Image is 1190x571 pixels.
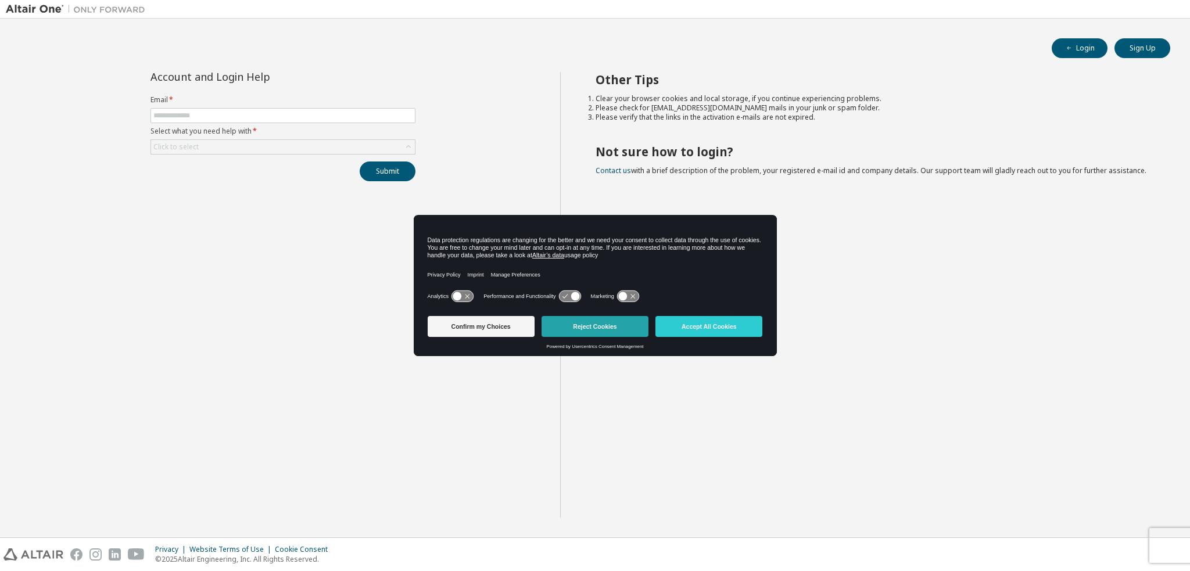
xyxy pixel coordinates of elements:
img: youtube.svg [128,548,145,561]
img: Altair One [6,3,151,15]
li: Clear your browser cookies and local storage, if you continue experiencing problems. [596,94,1150,103]
h2: Other Tips [596,72,1150,87]
span: with a brief description of the problem, your registered e-mail id and company details. Our suppo... [596,166,1146,175]
p: © 2025 Altair Engineering, Inc. All Rights Reserved. [155,554,335,564]
a: Contact us [596,166,631,175]
div: Click to select [151,140,415,154]
button: Submit [360,161,415,181]
li: Please verify that the links in the activation e-mails are not expired. [596,113,1150,122]
img: facebook.svg [70,548,83,561]
img: altair_logo.svg [3,548,63,561]
button: Sign Up [1114,38,1170,58]
label: Email [150,95,415,105]
div: Website Terms of Use [189,545,275,554]
button: Login [1052,38,1107,58]
img: instagram.svg [89,548,102,561]
li: Please check for [EMAIL_ADDRESS][DOMAIN_NAME] mails in your junk or spam folder. [596,103,1150,113]
div: Cookie Consent [275,545,335,554]
div: Click to select [153,142,199,152]
label: Select what you need help with [150,127,415,136]
h2: Not sure how to login? [596,144,1150,159]
img: linkedin.svg [109,548,121,561]
div: Privacy [155,545,189,554]
div: Account and Login Help [150,72,363,81]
